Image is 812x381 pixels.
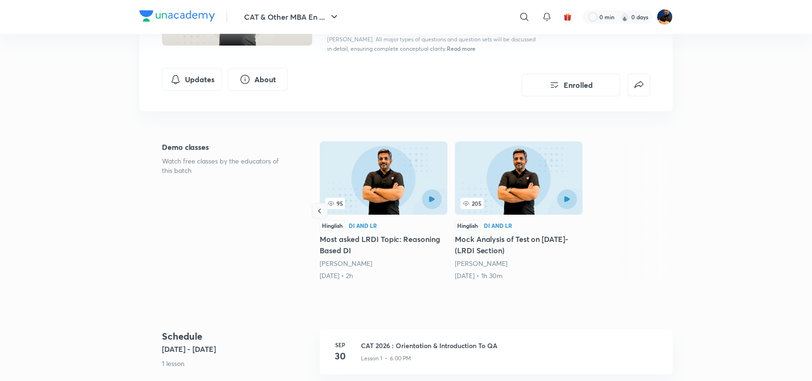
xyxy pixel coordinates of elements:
[447,45,475,52] span: Read more
[560,9,575,24] button: avatar
[331,349,350,363] h4: 30
[162,68,222,91] button: Updates
[455,141,582,280] a: Mock Analysis of Test on 07.09.2025- (LRDI Section)
[320,259,447,268] div: Saral Nashier
[455,259,507,268] a: [PERSON_NAME]
[228,68,288,91] button: About
[455,271,582,280] div: 9th Sep • 1h 30m
[361,354,411,363] p: Lesson 1 • 6:00 PM
[455,141,582,280] a: 205HinglishDI and LRMock Analysis of Test on [DATE]- (LRDI Section)[PERSON_NAME][DATE] • 1h 30m
[320,141,447,280] a: 95HinglishDI and LRMost asked LRDI Topic: Reasoning Based DI[PERSON_NAME][DATE] • 2h
[628,74,650,96] button: false
[455,233,582,256] h5: Mock Analysis of Test on [DATE]- (LRDI Section)
[162,156,290,175] p: Watch free classes by the educators of this batch
[320,220,345,231] div: Hinglish
[162,343,312,355] h5: [DATE] - [DATE]
[320,259,372,268] a: [PERSON_NAME]
[327,26,536,52] span: In this course, Saral Sir will comprehensively cover QA for CAT & [PERSON_NAME]. All major types ...
[37,8,62,15] span: Support
[320,233,447,256] h5: Most asked LRDI Topic: Reasoning Based DI
[320,141,447,280] a: Most asked LRDI Topic: Reasoning Based DI
[563,13,572,21] img: avatar
[139,10,215,24] a: Company Logo
[325,198,345,209] span: 95
[162,329,312,343] h4: Schedule
[162,358,312,368] p: 1 lesson
[162,141,290,153] h5: Demo classes
[139,10,215,22] img: Company Logo
[238,8,345,26] button: CAT & Other MBA En ...
[331,341,350,349] h6: Sep
[349,223,377,228] div: DI and LR
[455,220,480,231] div: Hinglish
[620,12,629,22] img: streak
[484,223,512,228] div: DI and LR
[460,198,483,209] span: 205
[320,271,447,280] div: 6th Sep • 2h
[521,74,620,96] button: Enrolled
[657,9,673,25] img: Saral Nashier
[361,341,661,350] h3: CAT 2026 : Orientation & Introduction To QA
[455,259,582,268] div: Saral Nashier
